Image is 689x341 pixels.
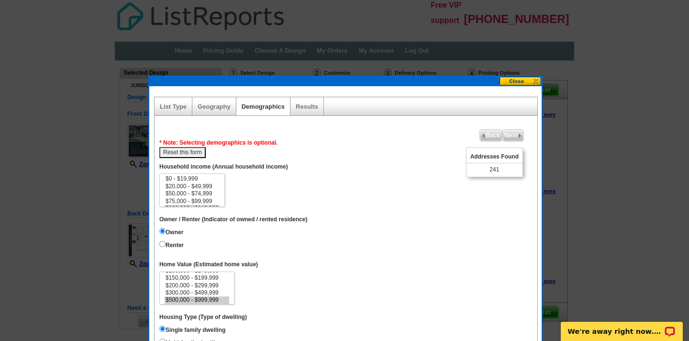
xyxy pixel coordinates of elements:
[198,103,231,110] a: Geography
[165,274,229,282] option: $150,000 - $199,999
[479,129,502,142] a: Back
[489,166,499,174] span: 241
[481,134,486,138] img: button-prev-arrow-gray.png
[503,130,523,141] span: Next
[159,216,307,224] label: Owner / Renter (Indicator of owned / rented residence)
[165,175,220,182] option: $0 - $19,999
[242,103,285,110] a: Demographics
[159,147,206,158] button: Reset this form
[159,241,166,247] input: Renter
[159,228,166,234] input: Owner
[480,130,502,141] span: Back
[467,151,522,163] span: Addresses Found
[159,163,288,171] label: Household income (Annual household income)
[159,139,278,146] span: * Note: Selecting demographics is optional.
[159,226,183,237] label: Owner
[159,313,247,321] label: Housing Type (Type of dwelling)
[555,311,689,341] iframe: LiveChat chat widget
[165,289,229,296] option: $300,000 - $499,999
[159,326,166,332] input: Single family dwelling
[165,190,220,197] option: $50,000 - $74,999
[159,239,184,250] label: Renter
[502,129,524,142] a: Next
[159,324,225,334] label: Single family dwelling
[296,103,318,110] a: Results
[165,183,220,190] option: $20,000 - $49,999
[165,296,229,304] option: $500,000 - $999,999
[518,134,522,138] img: button-next-arrow-gray.png
[165,205,220,212] option: $100,000 - $149,999
[165,198,220,205] option: $75,000 - $99,999
[160,103,187,110] a: List Type
[165,282,229,289] option: $200,000 - $299,999
[165,304,229,311] option: $1,000,000 - $2,999,999
[159,261,258,269] label: Home Value (Estimated home value)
